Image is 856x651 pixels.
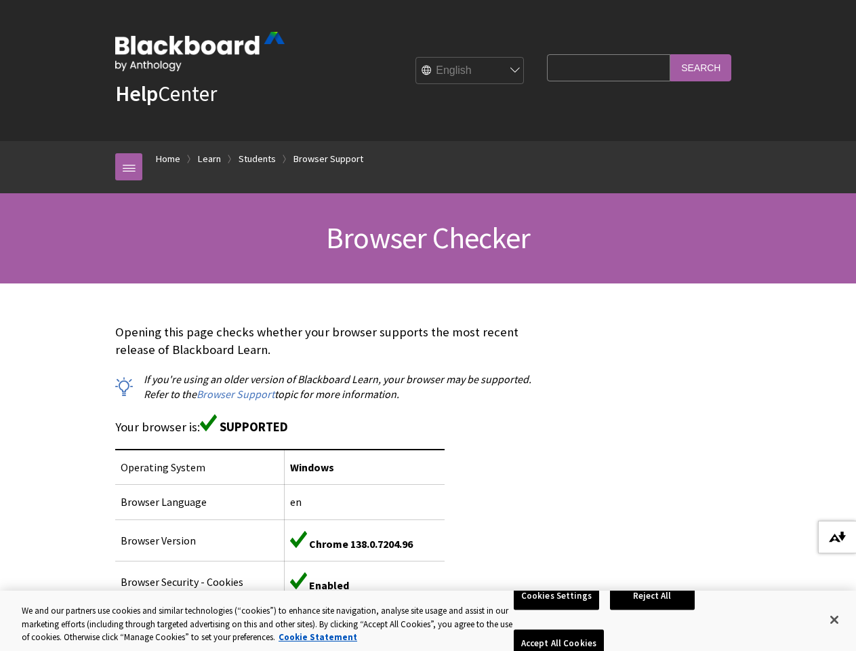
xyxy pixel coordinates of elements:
[279,631,357,643] a: More information about your privacy, opens in a new tab
[22,604,514,644] div: We and our partners use cookies and similar technologies (“cookies”) to enhance site navigation, ...
[115,80,158,107] strong: Help
[819,605,849,635] button: Close
[220,419,288,435] span: SUPPORTED
[309,578,349,592] span: Enabled
[610,582,695,610] button: Reject All
[290,572,307,589] img: Green supported icon
[115,485,285,519] td: Browser Language
[239,151,276,167] a: Students
[326,219,530,256] span: Browser Checker
[290,495,302,509] span: en
[290,531,307,548] img: Green supported icon
[670,54,731,81] input: Search
[115,450,285,485] td: Operating System
[115,519,285,561] td: Browser Version
[115,561,285,603] td: Browser Security - Cookies
[309,537,413,551] span: Chrome 138.0.7204.96
[115,32,285,71] img: Blackboard by Anthology
[198,151,221,167] a: Learn
[197,387,274,401] a: Browser Support
[115,372,540,402] p: If you're using an older version of Blackboard Learn, your browser may be supported. Refer to the...
[290,460,334,474] span: Windows
[514,582,599,610] button: Cookies Settings
[115,80,217,107] a: HelpCenter
[156,151,180,167] a: Home
[115,414,540,436] p: Your browser is:
[293,151,363,167] a: Browser Support
[416,58,525,85] select: Site Language Selector
[200,414,217,431] img: Green supported icon
[115,323,540,359] p: Opening this page checks whether your browser supports the most recent release of Blackboard Learn.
